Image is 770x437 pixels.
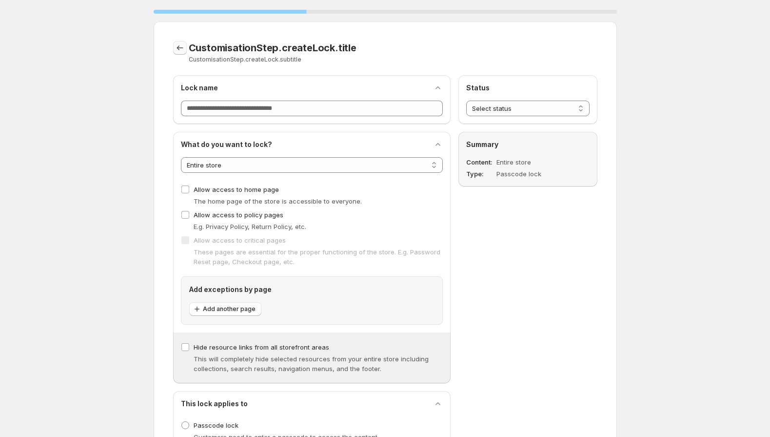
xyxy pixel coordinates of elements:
span: Allow access to policy pages [194,211,283,219]
h2: This lock applies to [181,399,248,409]
span: Allow access to home page [194,186,279,193]
span: These pages are essential for the proper functioning of the store. E.g. Password Reset page, Chec... [194,248,440,266]
h2: Lock name [181,83,218,93]
span: The home page of the store is accessible to everyone. [194,197,362,205]
button: Add another page [189,302,261,316]
dd: Passcode lock [496,169,564,179]
button: CustomisationStep.backToTemplates [173,41,187,55]
span: Hide resource links from all storefront areas [194,343,329,351]
h2: Summary [466,140,590,149]
span: Add another page [203,305,256,313]
h2: What do you want to lock? [181,140,272,149]
dt: Type : [466,169,494,179]
span: Passcode lock [194,421,238,429]
h2: Status [466,83,590,93]
span: Allow access to critical pages [194,236,286,244]
h2: Add exceptions by page [189,285,434,294]
span: E.g. Privacy Policy, Return Policy, etc. [194,223,306,230]
dd: Entire store [496,157,564,167]
dt: Content : [466,157,494,167]
p: CustomisationStep.createLock.subtitle [189,56,475,63]
span: CustomisationStep.createLock.title [189,42,356,54]
span: This will completely hide selected resources from your entire store including collections, search... [194,355,429,373]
